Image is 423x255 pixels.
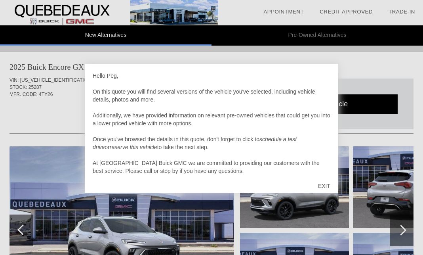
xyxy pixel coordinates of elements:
[310,174,338,198] div: EXIT
[389,9,415,15] a: Trade-In
[110,144,157,150] em: reserve this vehicle
[93,136,297,150] em: schedule a test drive
[320,9,373,15] a: Credit Approved
[93,72,330,175] div: Hello Peg, On this quote you will find several versions of the vehicle you've selected, including...
[263,9,304,15] a: Appointment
